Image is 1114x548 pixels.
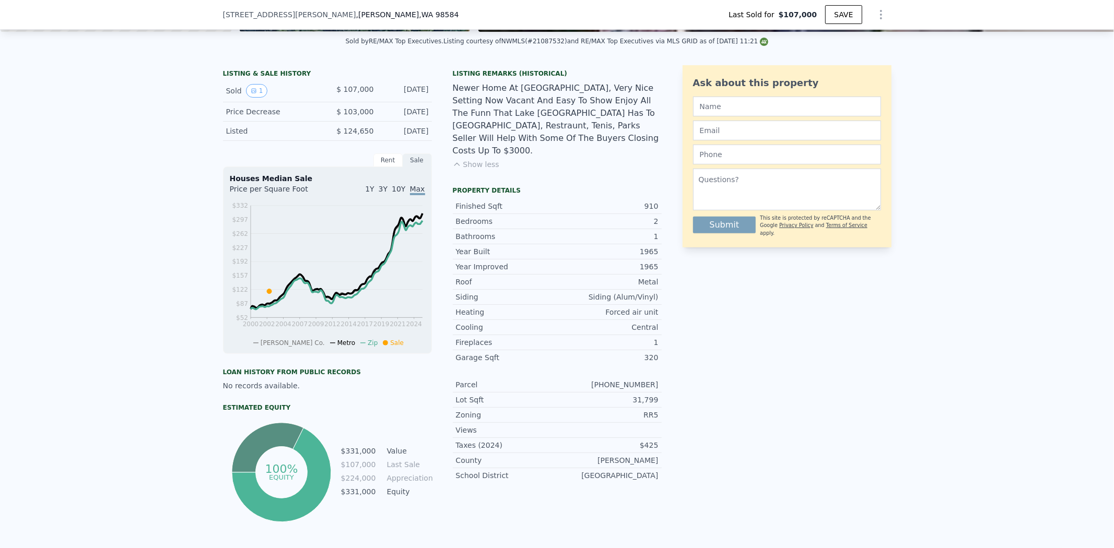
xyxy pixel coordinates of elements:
div: Zoning [456,410,557,420]
input: Email [693,121,881,140]
button: SAVE [825,5,862,24]
button: View historical data [246,84,268,98]
tspan: $332 [232,202,248,209]
div: Bedrooms [456,216,557,227]
div: Lot Sqft [456,395,557,405]
button: Submit [693,217,756,233]
td: $331,000 [341,445,377,457]
span: [PERSON_NAME] Co. [261,339,325,347]
span: Max [410,185,425,195]
tspan: $157 [232,272,248,279]
div: Sale [403,153,432,167]
div: 910 [557,201,659,211]
tspan: 2012 [324,320,341,328]
div: [DATE] [382,126,429,136]
tspan: 2017 [357,320,373,328]
div: [PERSON_NAME] [557,455,659,466]
span: 3Y [379,185,388,193]
div: Listing Remarks (Historical) [453,69,662,78]
div: Garage Sqft [456,352,557,363]
div: Taxes (2024) [456,440,557,450]
span: $ 124,650 [336,127,373,135]
tspan: $87 [236,300,248,307]
button: Show less [453,159,499,170]
div: [PHONE_NUMBER] [557,379,659,390]
span: 1Y [365,185,374,193]
span: Last Sold for [729,9,779,20]
span: Metro [337,339,355,347]
div: Newer Home At [GEOGRAPHIC_DATA], Very Nice Setting Now Vacant And Easy To Show Enjoy All The Funn... [453,82,662,157]
div: Year Improved [456,261,557,272]
td: Value [385,445,432,457]
div: Price Decrease [226,106,319,117]
div: Siding [456,292,557,302]
div: No records available. [223,380,432,391]
div: Sold [226,84,319,98]
div: This site is protected by reCAPTCHA and the Google and apply. [760,215,881,237]
div: Rent [373,153,403,167]
div: Forced air unit [557,307,659,317]
tspan: 2014 [341,320,357,328]
tspan: $297 [232,216,248,223]
td: $224,000 [341,472,377,484]
img: NWMLS Logo [760,38,768,46]
tspan: 2019 [373,320,389,328]
tspan: $262 [232,230,248,237]
span: , [PERSON_NAME] [356,9,459,20]
div: 1965 [557,246,659,257]
div: Ask about this property [693,76,881,90]
div: Roof [456,277,557,287]
tspan: 2000 [242,320,259,328]
span: [STREET_ADDRESS][PERSON_NAME] [223,9,356,20]
div: Views [456,425,557,435]
span: $107,000 [779,9,817,20]
div: Cooling [456,322,557,332]
div: Estimated Equity [223,403,432,412]
div: Metal [557,277,659,287]
span: $ 107,000 [336,85,373,93]
div: 1 [557,231,659,242]
span: , WA 98584 [419,10,459,19]
td: Appreciation [385,472,432,484]
span: Sale [390,339,404,347]
td: $107,000 [341,459,377,470]
div: Property details [453,186,662,195]
td: Last Sale [385,459,432,470]
td: Equity [385,486,432,497]
div: 320 [557,352,659,363]
div: School District [456,470,557,481]
div: Central [557,322,659,332]
div: 31,799 [557,395,659,405]
div: Parcel [456,379,557,390]
div: Year Built [456,246,557,257]
tspan: $192 [232,258,248,266]
div: [DATE] [382,84,429,98]
tspan: 2002 [259,320,275,328]
a: Terms of Service [826,222,867,228]
div: Sold by RE/MAX Top Executives . [346,38,444,45]
div: 1 [557,337,659,348]
tspan: 100% [265,462,298,475]
div: Loan history from public records [223,368,432,376]
div: RR5 [557,410,659,420]
div: 2 [557,216,659,227]
button: Show Options [871,4,892,25]
div: Houses Median Sale [230,173,425,184]
div: [DATE] [382,106,429,117]
tspan: $227 [232,244,248,252]
input: Name [693,97,881,116]
div: Fireplaces [456,337,557,348]
tspan: $122 [232,286,248,293]
tspan: 2009 [308,320,324,328]
div: Bathrooms [456,231,557,242]
div: Price per Square Foot [230,184,327,200]
span: 10Y [392,185,405,193]
tspan: 2024 [406,320,422,328]
div: Siding (Alum/Vinyl) [557,292,659,302]
div: Listing courtesy of NWMLS (#21087532) and RE/MAX Top Executives via MLS GRID as of [DATE] 11:21 [443,38,768,45]
tspan: 2021 [390,320,406,328]
div: [GEOGRAPHIC_DATA] [557,470,659,481]
div: Listed [226,126,319,136]
tspan: $52 [236,314,248,321]
div: 1965 [557,261,659,272]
